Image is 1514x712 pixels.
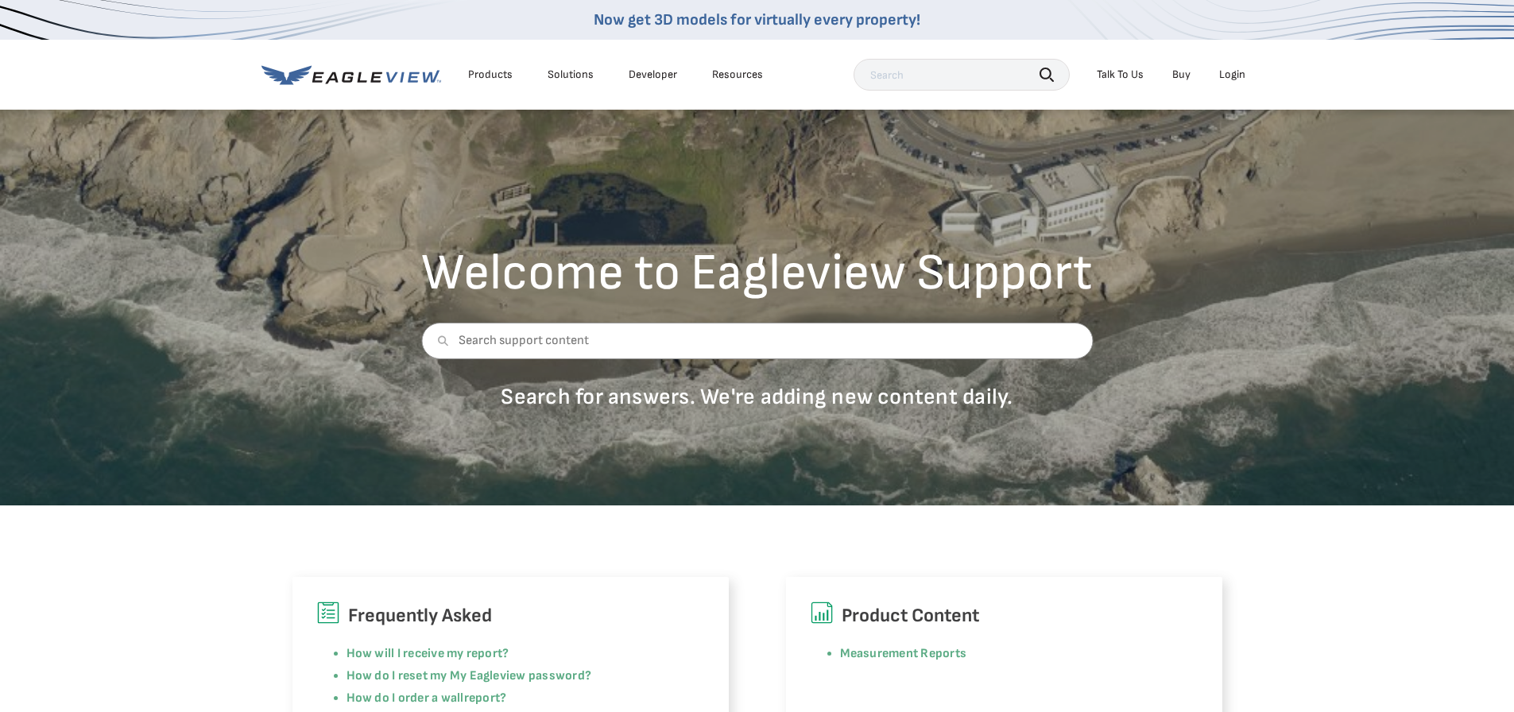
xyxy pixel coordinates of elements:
div: Solutions [548,68,594,82]
p: Search for answers. We're adding new content daily. [421,383,1093,411]
a: Developer [629,68,677,82]
h6: Product Content [810,601,1198,631]
a: ? [500,691,506,706]
div: Products [468,68,513,82]
div: Resources [712,68,763,82]
a: How do I reset my My Eagleview password? [347,668,592,683]
a: Buy [1172,68,1191,82]
div: Login [1219,68,1245,82]
input: Search support content [421,323,1093,359]
a: Now get 3D models for virtually every property! [594,10,920,29]
h6: Frequently Asked [316,601,705,631]
a: Measurement Reports [840,646,967,661]
h2: Welcome to Eagleview Support [421,248,1093,299]
div: Talk To Us [1097,68,1144,82]
input: Search [854,59,1070,91]
a: How will I receive my report? [347,646,509,661]
a: report [464,691,500,706]
a: How do I order a wall [347,691,464,706]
